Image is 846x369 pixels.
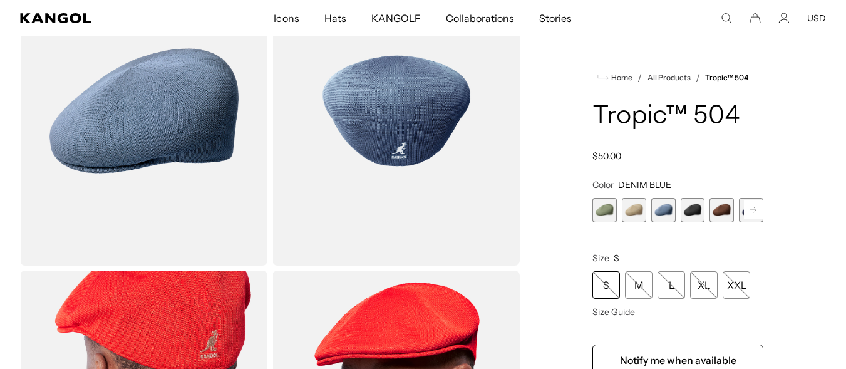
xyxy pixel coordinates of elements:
[739,198,763,222] label: Navy
[592,179,614,190] span: Color
[721,13,732,24] summary: Search here
[807,13,826,24] button: USD
[618,179,671,190] span: DENIM BLUE
[651,198,676,222] div: 3 of 9
[622,198,646,222] label: Beige
[739,198,763,222] div: 6 of 9
[750,13,761,24] button: Cart
[681,198,705,222] label: Black
[592,198,617,222] div: 1 of 9
[647,73,691,82] a: All Products
[622,198,646,222] div: 2 of 9
[592,271,620,299] div: S
[592,70,763,85] nav: breadcrumbs
[20,13,181,23] a: Kangol
[609,73,632,82] span: Home
[592,306,635,318] span: Size Guide
[597,72,632,83] a: Home
[778,13,790,24] a: Account
[658,271,685,299] div: L
[592,150,621,162] span: $50.00
[690,271,718,299] div: XL
[709,198,734,222] div: 5 of 9
[592,252,609,264] span: Size
[592,103,763,130] h1: Tropic™ 504
[651,198,676,222] label: DENIM BLUE
[723,271,750,299] div: XXL
[709,198,734,222] label: Brown
[681,198,705,222] div: 4 of 9
[592,198,617,222] label: Oil Green
[614,252,619,264] span: S
[625,271,653,299] div: M
[705,73,748,82] a: Tropic™ 504
[691,70,700,85] li: /
[632,70,642,85] li: /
